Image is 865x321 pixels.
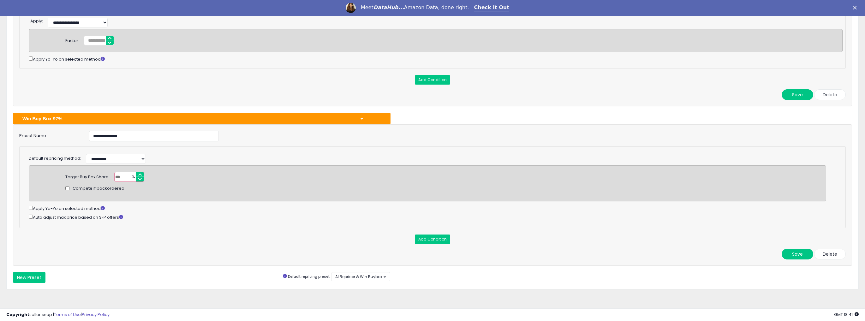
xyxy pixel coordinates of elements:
[30,18,42,24] span: Apply
[73,186,124,192] span: Compete if backordered
[415,235,450,244] button: Add Condition
[373,4,404,10] i: DataHub...
[29,55,843,62] div: Apply Yo-Yo on selected method
[15,131,84,139] label: Preset Name
[361,4,469,11] div: Meet Amazon Data, done right.
[30,16,43,24] div: :
[29,205,826,212] div: Apply Yo-Yo on selected method
[82,312,110,318] a: Privacy Policy
[474,4,510,11] a: Check It Out
[54,312,81,318] a: Terms of Use
[29,156,81,162] label: Default repricing method:
[128,172,138,182] span: %
[65,172,110,180] div: Target Buy Box Share:
[834,312,859,318] span: 2025-10-7 18:41 GMT
[13,113,391,124] button: Win Buy Box 97%
[18,115,355,122] div: Win Buy Box 97%
[782,249,813,259] button: Save
[335,274,382,279] span: AI Repricer & Win Buybox
[782,89,813,100] button: Save
[288,274,330,279] small: Default repricing preset:
[814,249,846,259] button: Delete
[814,89,846,100] button: Delete
[6,312,110,318] div: seller snap | |
[853,6,859,9] div: Close
[29,213,826,221] div: Auto adjust max price based on SFP offers
[65,36,79,44] div: Factor:
[13,272,45,283] button: New Preset
[346,3,356,13] img: Profile image for Georgie
[415,75,450,85] button: Add Condition
[331,272,390,281] button: AI Repricer & Win Buybox
[6,312,29,318] strong: Copyright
